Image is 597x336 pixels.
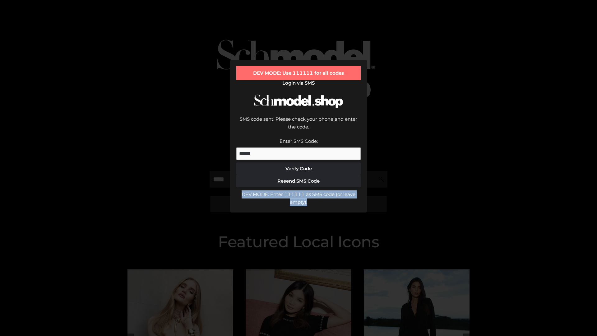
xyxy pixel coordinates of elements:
div: SMS code sent. Please check your phone and enter the code. [236,115,361,137]
button: Resend SMS Code [236,175,361,187]
button: Verify Code [236,162,361,175]
img: Schmodel Logo [252,89,345,114]
label: Enter SMS Code: [280,138,318,144]
h2: Login via SMS [236,80,361,86]
div: DEV MODE: Use 111111 for all codes [236,66,361,80]
div: DEV MODE: Enter 111111 as SMS code (or leave empty). [236,190,361,206]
